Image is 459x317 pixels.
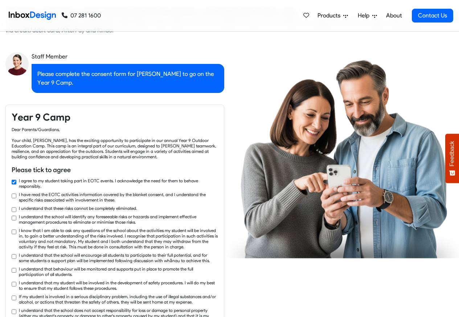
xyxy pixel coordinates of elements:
[384,8,404,23] a: About
[445,134,459,183] button: Feedback - Show survey
[19,214,218,225] label: I understand the school will identify any foreseeable risks or hazards and implement effective ma...
[19,252,218,263] label: I understand that the school will encourage all students to participate to their full potential, ...
[12,127,218,159] div: Dear Parents/Guardians, Your child, [PERSON_NAME], has the exciting opportunity to participate in...
[32,64,224,93] div: Please complete the consent form for [PERSON_NAME] to go on the Year 9 Camp.
[5,52,29,76] img: staff_avatar.png
[19,266,218,277] label: I understand that behaviour will be monitored and supports put in place to promote the full parti...
[19,192,218,203] label: I have read the EOTC activities information covered by the blanket consent, and I understand the ...
[19,294,218,305] label: If my student is involved in a serious disciplinary problem, including the use of illegal substan...
[32,52,224,61] div: Staff Member
[358,11,372,20] span: Help
[315,8,351,23] a: Products
[19,178,218,189] label: I agree to my student taking part in EOTC events. I acknowledge the need for them to behave respo...
[412,9,453,23] a: Contact Us
[62,11,101,20] a: 07 281 1600
[355,8,380,23] a: Help
[19,206,137,211] label: I understand that these risks cannot be completely eliminated.
[12,165,218,175] h6: Please tick to agree
[19,280,218,291] label: I understand that my student will be involved in the development of safety procedures. I will do ...
[317,11,343,20] span: Products
[12,111,218,124] h4: Year 9 Camp
[449,141,455,166] span: Feedback
[19,228,218,249] label: I know that I am able to ask any questions of the school about the activities my student will be ...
